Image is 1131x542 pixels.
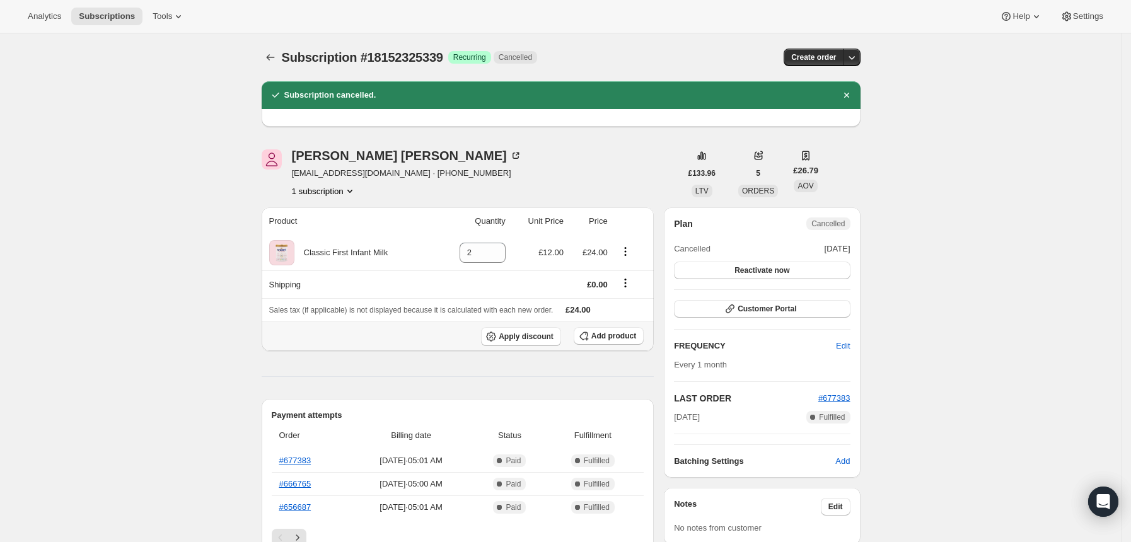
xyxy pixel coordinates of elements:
[674,455,835,468] h6: Batching Settings
[674,217,693,230] h2: Plan
[262,149,282,170] span: Jade Kalbach
[828,336,857,356] button: Edit
[437,207,509,235] th: Quantity
[352,501,470,514] span: [DATE] · 05:01 AM
[567,207,612,235] th: Price
[615,245,635,258] button: Product actions
[574,327,644,345] button: Add product
[674,360,727,369] span: Every 1 month
[352,478,470,490] span: [DATE] · 05:00 AM
[477,429,542,442] span: Status
[481,327,561,346] button: Apply discount
[992,8,1050,25] button: Help
[352,454,470,467] span: [DATE] · 05:01 AM
[584,456,610,466] span: Fulfilled
[828,502,843,512] span: Edit
[583,248,608,257] span: £24.00
[272,409,644,422] h2: Payment attempts
[279,479,311,488] a: #666765
[292,185,356,197] button: Product actions
[292,167,522,180] span: [EMAIL_ADDRESS][DOMAIN_NAME] · [PHONE_NUMBER]
[71,8,142,25] button: Subscriptions
[835,455,850,468] span: Add
[756,168,760,178] span: 5
[688,168,716,178] span: £133.96
[584,479,610,489] span: Fulfilled
[674,300,850,318] button: Customer Portal
[262,270,438,298] th: Shipping
[734,265,789,275] span: Reactivate now
[674,340,836,352] h2: FREQUENCY
[615,276,635,290] button: Shipping actions
[1073,11,1103,21] span: Settings
[1088,487,1118,517] div: Open Intercom Messenger
[1053,8,1111,25] button: Settings
[791,52,836,62] span: Create order
[550,429,637,442] span: Fulfillment
[811,219,845,229] span: Cancelled
[1012,11,1029,21] span: Help
[797,182,813,190] span: AOV
[674,498,821,516] h3: Notes
[269,240,294,265] img: product img
[674,262,850,279] button: Reactivate now
[819,412,845,422] span: Fulfilled
[352,429,470,442] span: Billing date
[748,164,768,182] button: 5
[784,49,844,66] button: Create order
[453,52,486,62] span: Recurring
[793,164,818,177] span: £26.79
[695,187,709,195] span: LTV
[506,456,521,466] span: Paid
[262,207,438,235] th: Product
[284,89,376,101] h2: Subscription cancelled.
[587,280,608,289] span: £0.00
[506,479,521,489] span: Paid
[591,331,636,341] span: Add product
[742,187,774,195] span: ORDERS
[818,393,850,403] a: #677383
[153,11,172,21] span: Tools
[279,456,311,465] a: #677383
[262,49,279,66] button: Subscriptions
[499,52,532,62] span: Cancelled
[565,305,591,314] span: £24.00
[825,243,850,255] span: [DATE]
[738,304,796,314] span: Customer Portal
[674,411,700,424] span: [DATE]
[79,11,135,21] span: Subscriptions
[818,392,850,405] button: #677383
[269,306,554,314] span: Sales tax (if applicable) is not displayed because it is calculated with each new order.
[681,164,723,182] button: £133.96
[282,50,443,64] span: Subscription #18152325339
[272,422,349,449] th: Order
[674,243,710,255] span: Cancelled
[836,340,850,352] span: Edit
[279,502,311,512] a: #656687
[538,248,564,257] span: £12.00
[674,392,818,405] h2: LAST ORDER
[28,11,61,21] span: Analytics
[294,246,388,259] div: Classic First Infant Milk
[145,8,192,25] button: Tools
[584,502,610,512] span: Fulfilled
[821,498,850,516] button: Edit
[838,86,855,104] button: Dismiss notification
[509,207,567,235] th: Unit Price
[20,8,69,25] button: Analytics
[499,332,554,342] span: Apply discount
[828,451,857,471] button: Add
[292,149,522,162] div: [PERSON_NAME] [PERSON_NAME]
[506,502,521,512] span: Paid
[674,523,762,533] span: No notes from customer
